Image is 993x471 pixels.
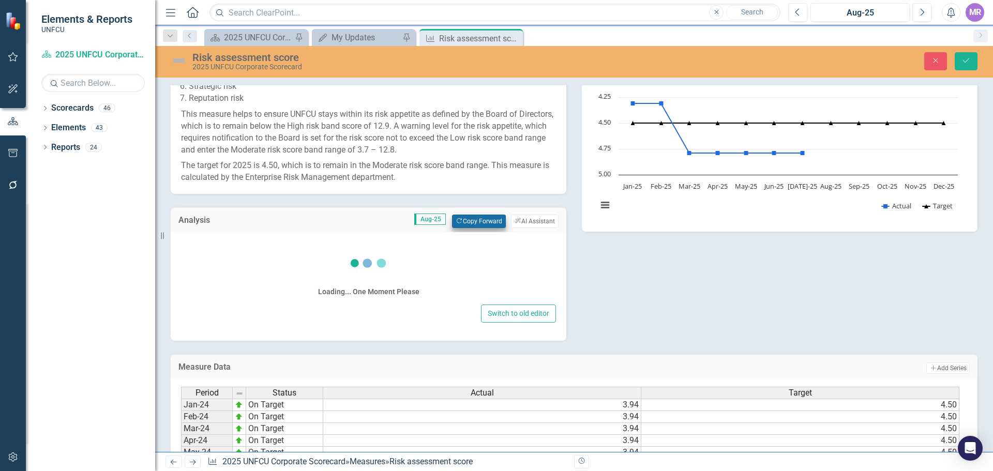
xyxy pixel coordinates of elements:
[246,399,323,411] td: On Target
[592,66,963,221] svg: Interactive chart
[481,305,556,323] button: Switch to old editor
[246,447,323,459] td: On Target
[235,436,243,445] img: zOikAAAAAElFTkSuQmCC
[814,7,906,19] div: Aug-25
[958,436,983,461] div: Open Intercom Messenger
[679,181,700,191] text: Mar-25
[687,121,691,125] path: Mar-25, 4.5. Target.
[178,362,609,372] h3: Measure Data
[744,121,748,125] path: May-25, 4.5. Target.
[789,388,812,398] span: Target
[189,93,556,104] li: Reputation risk
[716,121,720,125] path: Apr-25, 4.5. Target.
[85,143,102,151] div: 24
[926,362,970,374] button: Add Series
[631,101,635,105] path: Jan-25, 4.31. Actual.
[934,181,954,191] text: Dec-25
[641,435,959,447] td: 4.50
[857,121,861,125] path: Sep-25, 4.5. Target.
[687,151,691,155] path: Mar-25, 4.79. Actual.
[849,181,869,191] text: Sep-25
[195,388,219,398] span: Period
[209,4,780,22] input: Search ClearPoint...
[181,447,233,459] td: May-24
[598,117,611,127] text: 4.50
[923,201,953,210] button: Show Target
[51,122,86,134] a: Elements
[192,52,623,63] div: Risk assessment score
[914,121,918,125] path: Nov-25, 4.5. Target.
[5,12,23,30] img: ClearPoint Strategy
[350,457,385,466] a: Measures
[246,411,323,423] td: On Target
[471,388,494,398] span: Actual
[598,198,612,212] button: View chart menu, Chart
[735,181,757,191] text: May-25
[631,101,805,155] g: Actual, line 1 of 2 with 12 data points.
[235,413,243,421] img: zOikAAAAAElFTkSuQmCC
[235,424,243,433] img: zOikAAAAAElFTkSuQmCC
[511,215,559,228] button: AI Assistant
[726,5,778,20] button: Search
[181,435,233,447] td: Apr-24
[41,74,145,92] input: Search Below...
[622,181,642,191] text: Jan-25
[41,25,132,34] small: UNFCU
[51,142,80,154] a: Reports
[181,411,233,423] td: Feb-24
[314,31,400,44] a: My Updates
[877,181,897,191] text: Oct-25
[801,121,805,125] path: Jul-25, 4.5. Target.
[192,63,623,71] div: 2025 UNFCU Corporate Scorecard
[224,31,292,44] div: 2025 UNFCU Corporate Balanced Scorecard
[235,401,243,409] img: zOikAAAAAElFTkSuQmCC
[641,423,959,435] td: 4.50
[651,181,671,191] text: Feb-25
[966,3,984,22] button: MR
[51,102,94,114] a: Scorecards
[91,124,108,132] div: 43
[189,81,556,93] li: Strategic risk
[452,215,505,228] button: Copy Forward
[744,151,748,155] path: May-25, 4.79. Actual.
[659,101,664,105] path: Feb-25, 4.31. Actual.
[592,66,967,221] div: Chart. Highcharts interactive chart.
[905,181,926,191] text: Nov-25
[741,8,763,16] span: Search
[171,52,187,69] img: Not Defined
[414,214,446,225] span: Aug-25
[631,121,946,125] g: Target, line 2 of 2 with 12 data points.
[641,399,959,411] td: 4.50
[708,181,728,191] text: Apr-25
[598,169,611,178] text: 5.00
[631,121,635,125] path: Jan-25, 4.5. Target.
[235,448,243,457] img: zOikAAAAAElFTkSuQmCC
[181,158,556,184] p: The target for 2025 is 4.50, which is to remain in the Moderate risk score band range. This measu...
[641,411,959,423] td: 4.50
[820,181,841,191] text: Aug-25
[181,423,233,435] td: Mar-24
[323,399,641,411] td: 3.94
[942,121,946,125] path: Dec-25, 4.5. Target.
[181,399,233,411] td: Jan-24
[323,435,641,447] td: 3.94
[389,457,473,466] div: Risk assessment score
[772,151,776,155] path: Jun-25, 4.79. Actual.
[763,181,784,191] text: Jun-25
[829,121,833,125] path: Aug-25, 4.5. Target.
[332,31,400,44] div: My Updates
[222,457,345,466] a: 2025 UNFCU Corporate Scorecard
[772,121,776,125] path: Jun-25, 4.5. Target.
[246,423,323,435] td: On Target
[598,143,611,153] text: 4.75
[99,104,115,113] div: 46
[716,151,720,155] path: Apr-25, 4.79. Actual.
[659,121,664,125] path: Feb-25, 4.5. Target.
[41,49,145,61] a: 2025 UNFCU Corporate Scorecard
[439,32,520,45] div: Risk assessment score
[801,151,805,155] path: Jul-25, 4.79. Actual.
[885,121,890,125] path: Oct-25, 4.5. Target.
[273,388,296,398] span: Status
[810,3,910,22] button: Aug-25
[207,31,292,44] a: 2025 UNFCU Corporate Balanced Scorecard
